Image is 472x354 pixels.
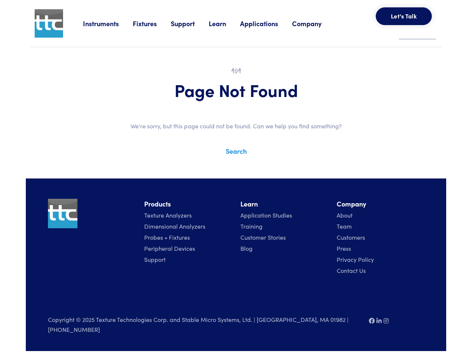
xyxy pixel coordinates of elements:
a: About [337,211,353,219]
a: Training [240,222,263,230]
a: Press [337,244,351,252]
a: Support [171,19,209,28]
a: [PHONE_NUMBER] [48,325,100,333]
a: Team [337,222,352,230]
img: ttc_logo_1x1_v1.0.png [35,9,63,38]
h1: Page Not Found [48,79,424,101]
li: Products [144,199,232,209]
a: Privacy Policy [337,255,374,263]
a: Texture Analyzers [144,211,192,219]
a: Instruments [83,19,133,28]
a: Customers [337,233,365,241]
a: Learn [209,19,240,28]
a: Peripheral Devices [144,244,195,252]
li: Learn [240,199,328,209]
a: Company [292,19,336,28]
a: Probes + Fixtures [144,233,190,241]
button: Let's Talk [376,7,432,25]
a: Applications [240,19,292,28]
a: Fixtures [133,19,171,28]
a: Dimensional Analyzers [144,222,205,230]
img: ttc_logo_1x1_v1.0.png [48,199,77,228]
p: Copyright © 2025 Texture Technologies Corp. and Stable Micro Systems, Ltd. | [GEOGRAPHIC_DATA], M... [48,315,360,334]
a: Application Studies [240,211,292,219]
a: Support [144,255,166,263]
p: We're sorry, but this page could not be found. Can we help you find something? [30,121,442,131]
li: Company [337,199,424,209]
a: Search [226,146,247,156]
a: Contact Us [337,266,366,274]
a: Customer Stories [240,233,286,241]
h2: 404 [48,65,424,76]
a: Blog [240,244,253,252]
